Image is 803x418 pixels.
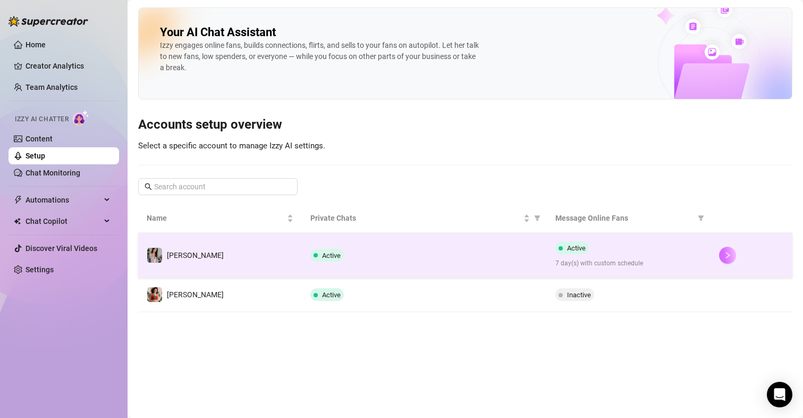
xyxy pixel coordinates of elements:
[138,141,325,151] span: Select a specific account to manage Izzy AI settings.
[696,210,706,226] span: filter
[322,252,341,260] span: Active
[26,57,111,74] a: Creator Analytics
[26,169,80,177] a: Chat Monitoring
[724,252,731,259] span: right
[145,183,152,190] span: search
[147,248,162,263] img: Maki
[26,244,97,253] a: Discover Viral Videos
[532,210,543,226] span: filter
[555,212,694,224] span: Message Online Fans
[26,265,54,274] a: Settings
[147,212,285,224] span: Name
[26,152,45,160] a: Setup
[567,244,586,252] span: Active
[14,196,22,204] span: thunderbolt
[310,212,522,224] span: Private Chats
[719,247,736,264] button: right
[167,290,224,299] span: [PERSON_NAME]
[567,291,591,299] span: Inactive
[322,291,341,299] span: Active
[534,215,540,221] span: filter
[154,181,283,193] input: Search account
[73,110,89,126] img: AI Chatter
[302,204,547,233] th: Private Chats
[26,135,53,143] a: Content
[138,116,792,133] h3: Accounts setup overview
[160,25,276,40] h2: Your AI Chat Assistant
[26,191,101,208] span: Automations
[160,40,479,73] div: Izzy engages online fans, builds connections, flirts, and sells to your fans on autopilot. Let he...
[698,215,704,221] span: filter
[26,213,101,230] span: Chat Copilot
[26,83,78,91] a: Team Analytics
[147,287,162,302] img: maki
[26,40,46,49] a: Home
[9,16,88,27] img: logo-BBDzfeDw.svg
[555,258,702,269] span: 7 day(s) with custom schedule
[167,251,224,260] span: [PERSON_NAME]
[767,382,792,407] div: Open Intercom Messenger
[138,204,302,233] th: Name
[14,218,21,225] img: Chat Copilot
[15,114,69,124] span: Izzy AI Chatter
